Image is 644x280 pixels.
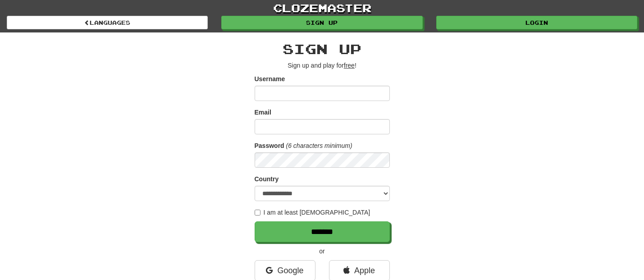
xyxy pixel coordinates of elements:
[436,16,637,29] a: Login
[255,247,390,256] p: or
[255,141,284,150] label: Password
[255,208,370,217] label: I am at least [DEMOGRAPHIC_DATA]
[344,62,355,69] u: free
[255,41,390,56] h2: Sign up
[255,174,279,184] label: Country
[255,74,285,83] label: Username
[255,61,390,70] p: Sign up and play for !
[255,210,260,216] input: I am at least [DEMOGRAPHIC_DATA]
[255,108,271,117] label: Email
[221,16,422,29] a: Sign up
[286,142,352,149] em: (6 characters minimum)
[7,16,208,29] a: Languages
